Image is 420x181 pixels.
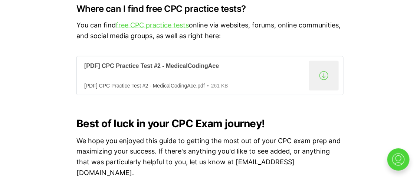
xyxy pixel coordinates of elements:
[116,21,189,29] a: free CPC practice tests
[76,56,344,95] a: [PDF] CPC Practice Test #2 - MedicalCodingAce[PDF] CPC Practice Test #2 - MedicalCodingAce.pdf261 KB
[76,4,344,14] h3: Where can I find free CPC practice tests?
[76,118,344,129] h2: Best of luck in your CPC Exam journey!
[76,20,344,42] p: You can find online via websites, forums, online communities, and social media groups, as well as...
[205,82,228,89] div: 261 KB
[84,62,306,70] div: [PDF] CPC Practice Test #2 - MedicalCodingAce
[381,145,420,181] iframe: portal-trigger
[84,83,205,89] div: [PDF] CPC Practice Test #2 - MedicalCodingAce.pdf
[76,136,344,178] p: We hope you enjoyed this guide to getting the most out of your CPC exam prep and maximizing your ...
